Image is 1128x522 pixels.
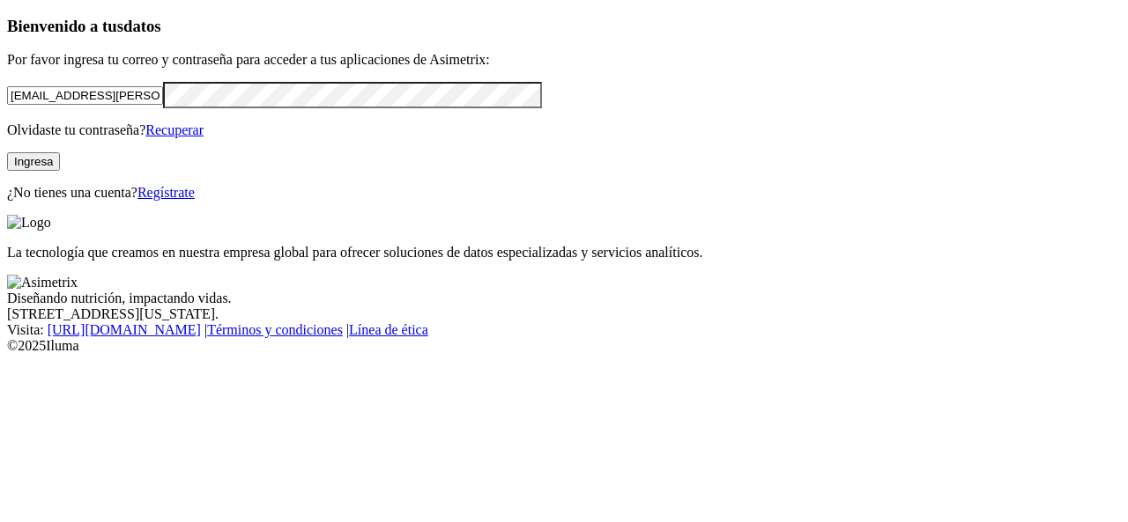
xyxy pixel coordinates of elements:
a: Regístrate [137,185,195,200]
a: Línea de ética [349,322,428,337]
a: Términos y condiciones [207,322,343,337]
p: Por favor ingresa tu correo y contraseña para acceder a tus aplicaciones de Asimetrix: [7,52,1121,68]
h3: Bienvenido a tus [7,17,1121,36]
div: [STREET_ADDRESS][US_STATE]. [7,306,1121,322]
p: La tecnología que creamos en nuestra empresa global para ofrecer soluciones de datos especializad... [7,245,1121,261]
input: Tu correo [7,86,163,105]
a: [URL][DOMAIN_NAME] [48,322,201,337]
button: Ingresa [7,152,60,171]
p: ¿No tienes una cuenta? [7,185,1121,201]
div: Diseñando nutrición, impactando vidas. [7,290,1121,306]
img: Logo [7,215,51,231]
div: Visita : | | [7,322,1121,338]
span: datos [123,17,161,35]
a: Recuperar [145,122,204,137]
img: Asimetrix [7,275,78,290]
p: Olvidaste tu contraseña? [7,122,1121,138]
div: © 2025 Iluma [7,338,1121,354]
